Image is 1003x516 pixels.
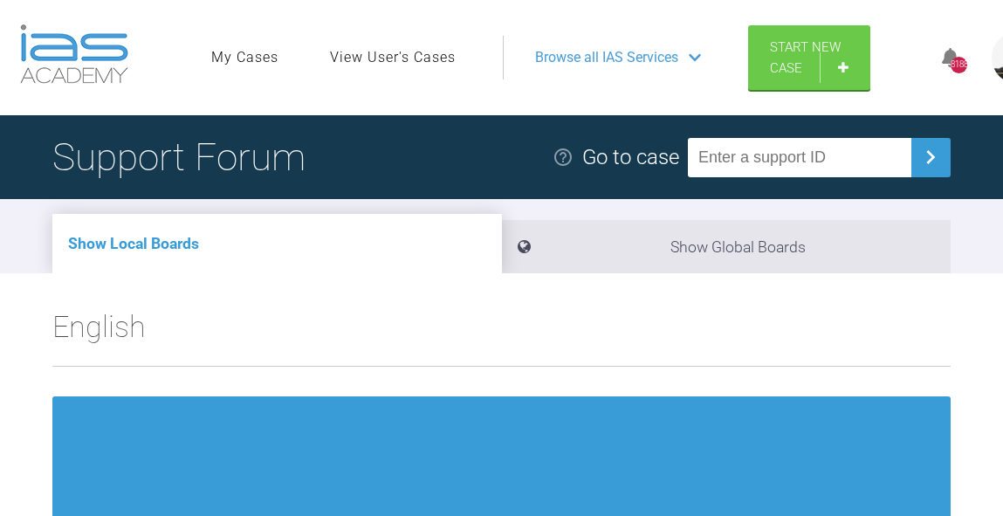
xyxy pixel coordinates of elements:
img: chevronRight.28bd32b0.svg [917,143,945,171]
li: Show Local Boards [52,214,502,273]
a: View User's Cases [330,46,456,69]
a: My Cases [211,46,278,69]
span: Start New Case [770,39,841,76]
img: logo-light.3e3ef733.png [20,24,128,84]
a: Start New Case [748,25,870,90]
img: help.e70b9f3d.svg [553,147,574,168]
input: Enter a support ID [688,138,911,177]
div: Go to case [582,141,679,174]
h2: English [52,303,951,366]
span: Browse all IAS Services [535,46,678,69]
div: 8188 [951,57,967,73]
h1: Support Forum [52,127,306,188]
li: Show Global Boards [502,220,951,273]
